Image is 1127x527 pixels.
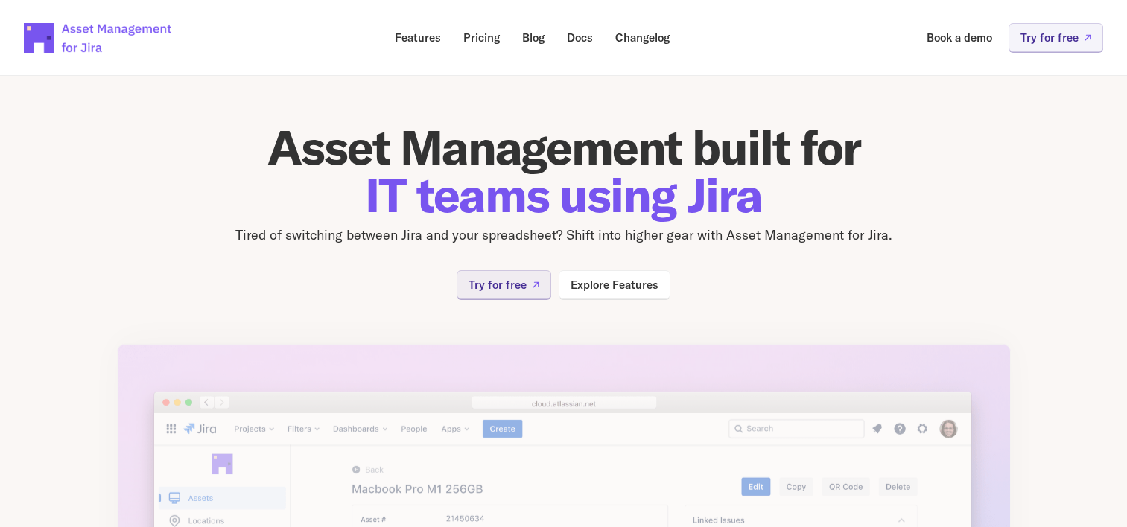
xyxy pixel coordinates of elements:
[395,32,441,43] p: Features
[556,23,603,52] a: Docs
[117,124,1011,219] h1: Asset Management built for
[1009,23,1103,52] a: Try for free
[384,23,451,52] a: Features
[469,279,527,290] p: Try for free
[559,270,670,299] a: Explore Features
[1020,32,1079,43] p: Try for free
[453,23,510,52] a: Pricing
[571,279,658,290] p: Explore Features
[927,32,992,43] p: Book a demo
[615,32,670,43] p: Changelog
[567,32,593,43] p: Docs
[117,225,1011,246] p: Tired of switching between Jira and your spreadsheet? Shift into higher gear with Asset Managemen...
[512,23,555,52] a: Blog
[463,32,500,43] p: Pricing
[522,32,545,43] p: Blog
[605,23,680,52] a: Changelog
[457,270,551,299] a: Try for free
[916,23,1003,52] a: Book a demo
[365,165,762,225] span: IT teams using Jira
